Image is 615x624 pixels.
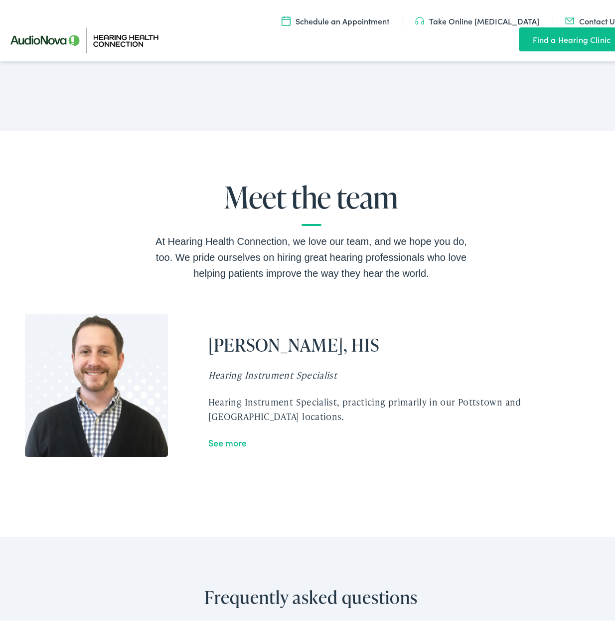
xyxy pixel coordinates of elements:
[208,365,337,377] i: Hearing Instrument Specialist
[152,229,471,277] div: At Hearing Health Connection, we love our team, and we hope you do, too. We pride ourselves on hi...
[208,432,247,445] a: See more
[282,11,389,22] a: Schedule an Appointment
[415,11,424,22] img: utility icon
[415,11,539,22] a: Take Online [MEDICAL_DATA]
[208,330,598,352] h2: [PERSON_NAME], HIS
[152,177,471,222] h2: Meet the team
[208,391,598,420] div: Hearing Instrument Specialist, practicing primarily in our Pottstown and [GEOGRAPHIC_DATA] locati...
[25,583,598,604] h2: Frequently asked questions
[282,11,291,22] img: utility icon
[565,11,574,22] img: utility icon
[25,310,168,453] img: Andrew Higler HIS is a Hearing Instrument Specialist, practicing primarily in Pottstown, PA.
[519,29,528,41] img: utility icon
